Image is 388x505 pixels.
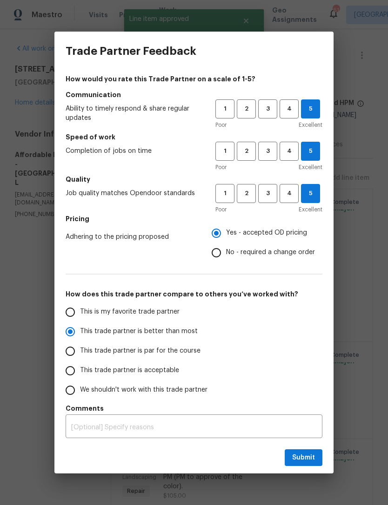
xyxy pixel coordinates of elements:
span: Poor [215,120,227,130]
button: 5 [301,99,320,118]
span: 2 [238,104,255,114]
span: We shouldn't work with this trade partner [80,385,207,395]
span: 3 [259,146,276,157]
span: Poor [215,163,227,172]
span: Excellent [299,120,322,130]
span: Job quality matches Opendoor standards [66,189,201,198]
button: 1 [215,142,234,161]
button: 1 [215,99,234,118]
span: 5 [301,146,320,157]
button: 2 [237,184,256,203]
button: 5 [301,142,320,161]
span: This trade partner is better than most [80,327,198,336]
h3: Trade Partner Feedback [66,45,196,58]
button: 4 [280,142,299,161]
span: 2 [238,146,255,157]
h5: Speed of work [66,132,322,142]
button: 4 [280,99,299,118]
button: 1 [215,184,234,203]
span: 3 [259,188,276,199]
h5: Communication [66,90,322,99]
span: Adhering to the pricing proposed [66,232,197,242]
h5: Quality [66,175,322,184]
button: 2 [237,142,256,161]
h4: How would you rate this Trade Partner on a scale of 1-5? [66,74,322,84]
span: 2 [238,188,255,199]
button: Submit [285,449,322,466]
div: Pricing [212,223,322,262]
button: 3 [258,184,277,203]
span: 5 [301,104,320,114]
h5: How does this trade partner compare to others you’ve worked with? [66,289,322,299]
span: Ability to timely respond & share regular updates [66,104,201,123]
span: 5 [301,188,320,199]
span: Excellent [299,163,322,172]
span: This trade partner is acceptable [80,366,179,375]
span: Excellent [299,205,322,214]
button: 3 [258,142,277,161]
button: 5 [301,184,320,203]
span: 1 [216,188,234,199]
span: 1 [216,104,234,114]
span: Submit [292,452,315,464]
span: 4 [281,188,298,199]
h5: Comments [66,404,322,413]
span: This trade partner is par for the course [80,346,201,356]
span: 4 [281,146,298,157]
span: This is my favorite trade partner [80,307,180,317]
span: 3 [259,104,276,114]
button: 4 [280,184,299,203]
span: Poor [215,205,227,214]
button: 2 [237,99,256,118]
h5: Pricing [66,214,322,223]
span: No - required a change order [226,248,315,257]
span: 1 [216,146,234,157]
div: How does this trade partner compare to others you’ve worked with? [66,302,322,400]
span: Completion of jobs on time [66,146,201,156]
span: 4 [281,104,298,114]
button: 3 [258,99,277,118]
span: Yes - accepted OD pricing [226,228,307,238]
